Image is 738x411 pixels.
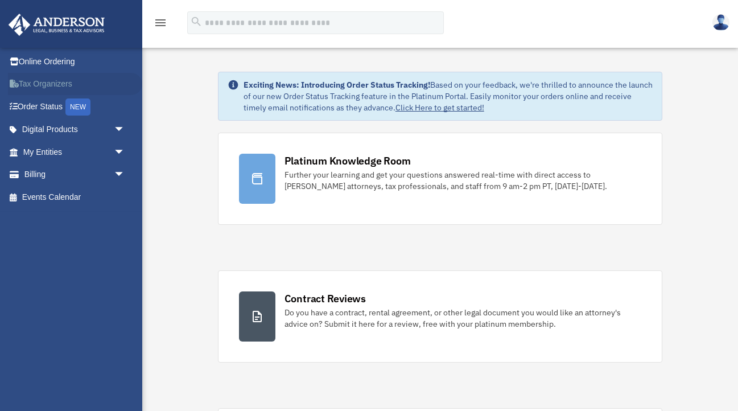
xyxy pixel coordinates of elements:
[285,154,411,168] div: Platinum Knowledge Room
[712,14,729,31] img: User Pic
[5,14,108,36] img: Anderson Advisors Platinum Portal
[285,291,366,306] div: Contract Reviews
[190,15,203,28] i: search
[8,141,142,163] a: My Entitiesarrow_drop_down
[8,186,142,208] a: Events Calendar
[154,16,167,30] i: menu
[8,118,142,141] a: Digital Productsarrow_drop_down
[8,95,142,118] a: Order StatusNEW
[114,141,137,164] span: arrow_drop_down
[244,80,430,90] strong: Exciting News: Introducing Order Status Tracking!
[218,133,663,225] a: Platinum Knowledge Room Further your learning and get your questions answered real-time with dire...
[8,163,142,186] a: Billingarrow_drop_down
[285,307,642,330] div: Do you have a contract, rental agreement, or other legal document you would like an attorney's ad...
[65,98,90,116] div: NEW
[8,50,142,73] a: Online Ordering
[218,270,663,363] a: Contract Reviews Do you have a contract, rental agreement, or other legal document you would like...
[114,118,137,142] span: arrow_drop_down
[114,163,137,187] span: arrow_drop_down
[8,73,142,96] a: Tax Organizers
[154,20,167,30] a: menu
[395,102,484,113] a: Click Here to get started!
[285,169,642,192] div: Further your learning and get your questions answered real-time with direct access to [PERSON_NAM...
[244,79,653,113] div: Based on your feedback, we're thrilled to announce the launch of our new Order Status Tracking fe...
